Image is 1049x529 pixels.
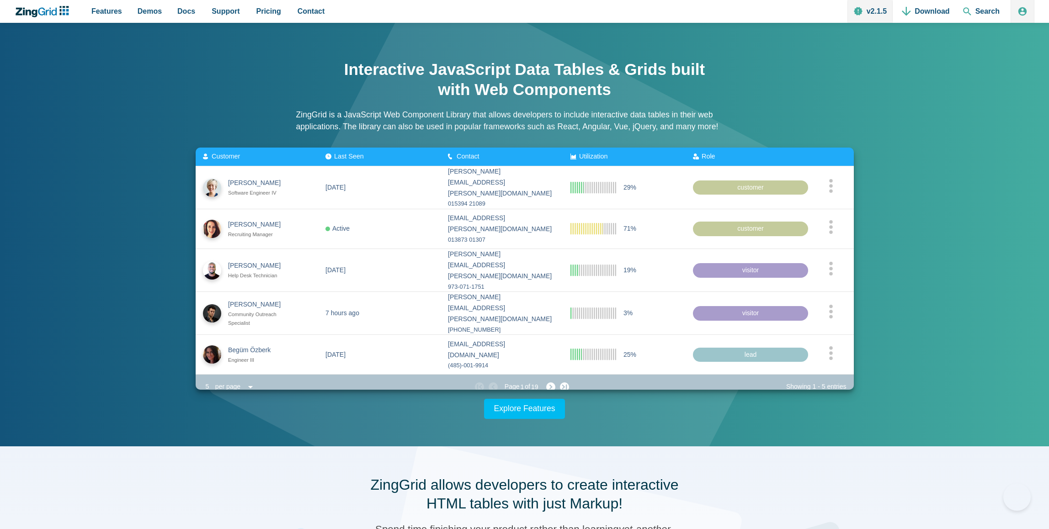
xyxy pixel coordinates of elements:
[489,382,502,391] zg-button: prevpage
[212,153,240,160] span: Customer
[623,265,636,276] span: 19%
[525,381,530,392] span: of
[228,260,289,271] div: [PERSON_NAME]
[475,382,484,391] zg-button: firstpage
[325,182,346,193] div: [DATE]
[484,399,565,419] a: Explore Features
[448,339,556,361] div: [EMAIL_ADDRESS][DOMAIN_NAME]
[325,223,350,234] div: Active
[228,345,289,356] div: Begüm Özberk
[296,109,753,133] p: ZingGrid is a JavaScript Web Component Library that allows developers to include interactive data...
[177,5,195,17] span: Docs
[623,349,636,360] span: 25%
[542,382,555,391] zg-button: nextpage
[298,5,325,17] span: Contact
[228,178,289,189] div: [PERSON_NAME]
[693,306,808,321] div: visitor
[693,263,808,278] div: visitor
[702,153,715,160] span: Role
[693,222,808,236] div: customer
[811,383,818,390] zg-text: 1
[228,219,289,230] div: [PERSON_NAME]
[623,182,636,193] span: 29%
[579,153,607,160] span: Utilization
[228,230,289,238] div: Recruiting Manager
[448,166,556,199] div: [PERSON_NAME][EMAIL_ADDRESS][PERSON_NAME][DOMAIN_NAME]
[212,5,240,17] span: Support
[448,324,556,334] div: [PHONE_NUMBER]
[15,6,74,17] a: ZingChart Logo. Click to return to the homepage
[228,299,289,310] div: [PERSON_NAME]
[203,381,212,393] div: 5
[560,382,569,391] zg-button: lastpage
[448,281,556,291] div: 973-071-1751
[334,153,364,160] span: Last Seen
[138,5,162,17] span: Demos
[521,385,524,390] zg-text: 1
[365,476,685,513] h2: ZingGrid allows developers to create interactive HTML tables with just Markup!
[448,360,556,370] div: (485)-001-9914
[448,249,556,281] div: [PERSON_NAME][EMAIL_ADDRESS][PERSON_NAME][DOMAIN_NAME]
[820,383,827,390] zg-text: 5
[505,381,520,392] span: Page
[457,153,479,160] span: Contact
[91,5,122,17] span: Features
[693,347,808,362] div: lead
[693,180,808,195] div: customer
[448,199,556,209] div: 015394 21089
[228,310,289,327] div: Community Outreach Specialist
[256,5,281,17] span: Pricing
[448,213,556,235] div: [EMAIL_ADDRESS][PERSON_NAME][DOMAIN_NAME]
[1003,483,1031,511] iframe: Toggle Customer Support
[228,271,289,280] div: Help Desk Technician
[786,381,847,392] div: Showing - entries
[623,223,636,234] span: 71%
[228,356,289,365] div: Engineer III
[531,385,538,390] zg-text: 19
[212,381,244,393] div: per page
[325,349,346,360] div: [DATE]
[623,308,633,319] span: 3%
[325,265,346,276] div: [DATE]
[228,189,289,197] div: Software Engineer IV
[325,308,359,319] div: 7 hours ago
[448,235,556,245] div: 013873 01307
[342,59,708,100] h1: Interactive JavaScript Data Tables & Grids built with Web Components
[448,292,556,324] div: [PERSON_NAME][EMAIL_ADDRESS][PERSON_NAME][DOMAIN_NAME]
